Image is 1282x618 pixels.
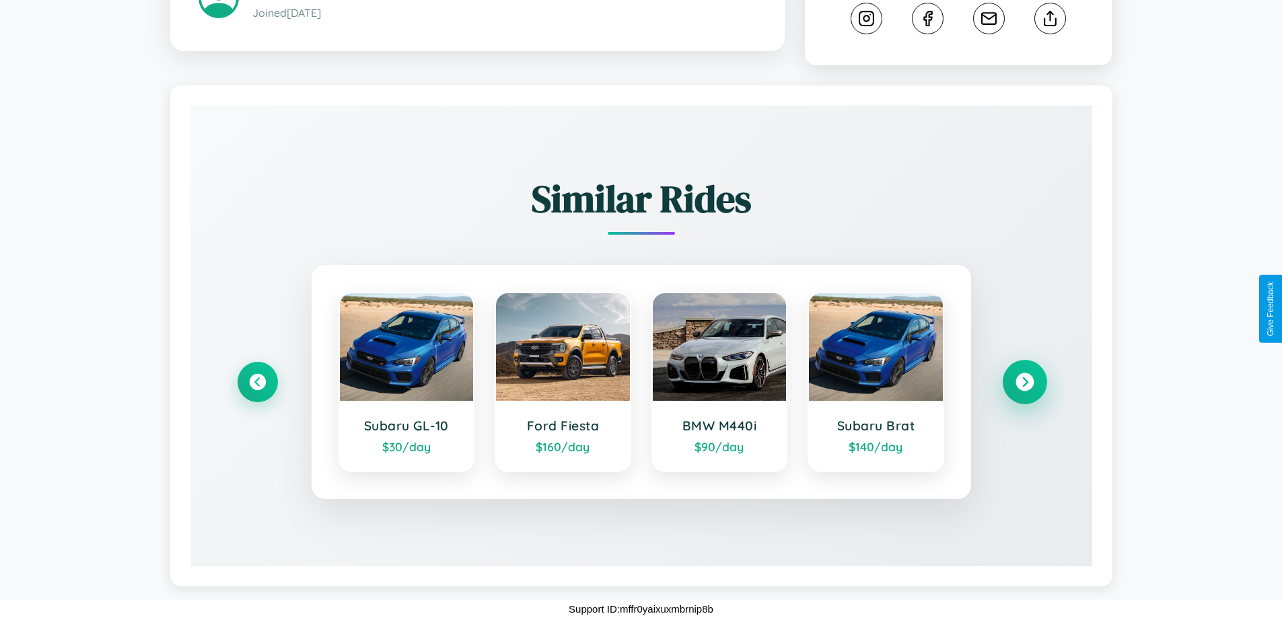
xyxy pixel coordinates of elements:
a: Subaru Brat$140/day [808,292,944,472]
p: Joined [DATE] [252,3,756,23]
h3: BMW M440i [666,418,773,434]
p: Support ID: mffr0yaixuxmbrnip8b [569,600,713,618]
h3: Ford Fiesta [509,418,616,434]
div: $ 140 /day [822,439,929,454]
div: Give Feedback [1266,282,1275,336]
div: $ 90 /day [666,439,773,454]
div: $ 160 /day [509,439,616,454]
div: $ 30 /day [353,439,460,454]
h3: Subaru GL-10 [353,418,460,434]
a: Ford Fiesta$160/day [495,292,631,472]
a: BMW M440i$90/day [651,292,788,472]
h2: Similar Rides [238,173,1045,225]
a: Subaru GL-10$30/day [339,292,475,472]
h3: Subaru Brat [822,418,929,434]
